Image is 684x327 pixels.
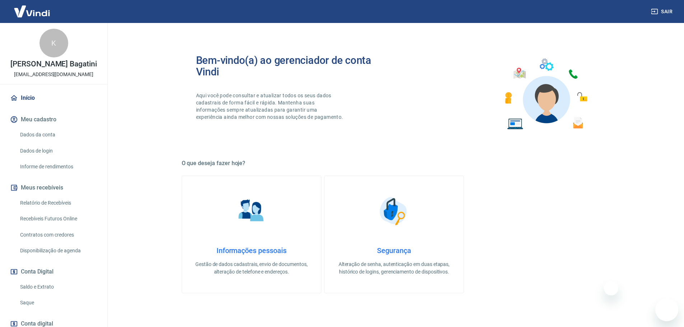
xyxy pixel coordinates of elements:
a: Recebíveis Futuros Online [17,211,99,226]
p: Alteração de senha, autenticação em duas etapas, histórico de logins, gerenciamento de dispositivos. [336,261,452,276]
img: Informações pessoais [233,193,269,229]
a: Contratos com credores [17,228,99,242]
a: Saque [17,295,99,310]
h4: Informações pessoais [194,246,310,255]
button: Sair [650,5,675,18]
iframe: Fechar mensagem [604,281,618,295]
a: SegurançaSegurançaAlteração de senha, autenticação em duas etapas, histórico de logins, gerenciam... [324,176,464,293]
a: Relatório de Recebíveis [17,196,99,210]
img: Imagem de um avatar masculino com diversos icones exemplificando as funcionalidades do gerenciado... [498,55,592,134]
a: Dados da conta [17,127,99,142]
h2: Bem-vindo(a) ao gerenciador de conta Vindi [196,55,394,78]
img: Vindi [9,0,55,22]
button: Meus recebíveis [9,180,99,196]
a: Início [9,90,99,106]
img: Segurança [376,193,412,229]
a: Dados de login [17,144,99,158]
h5: O que deseja fazer hoje? [182,160,607,167]
a: Disponibilização de agenda [17,243,99,258]
button: Meu cadastro [9,112,99,127]
p: Gestão de dados cadastrais, envio de documentos, alteração de telefone e endereços. [194,261,310,276]
p: [PERSON_NAME] Bagatini [10,60,97,68]
p: [EMAIL_ADDRESS][DOMAIN_NAME] [14,71,93,78]
a: Informações pessoaisInformações pessoaisGestão de dados cadastrais, envio de documentos, alteraçã... [182,176,321,293]
p: Aqui você pode consultar e atualizar todos os seus dados cadastrais de forma fácil e rápida. Mant... [196,92,345,121]
div: K [39,29,68,57]
a: Saldo e Extrato [17,280,99,294]
iframe: Botão para abrir a janela de mensagens [655,298,678,321]
button: Conta Digital [9,264,99,280]
h4: Segurança [336,246,452,255]
a: Informe de rendimentos [17,159,99,174]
